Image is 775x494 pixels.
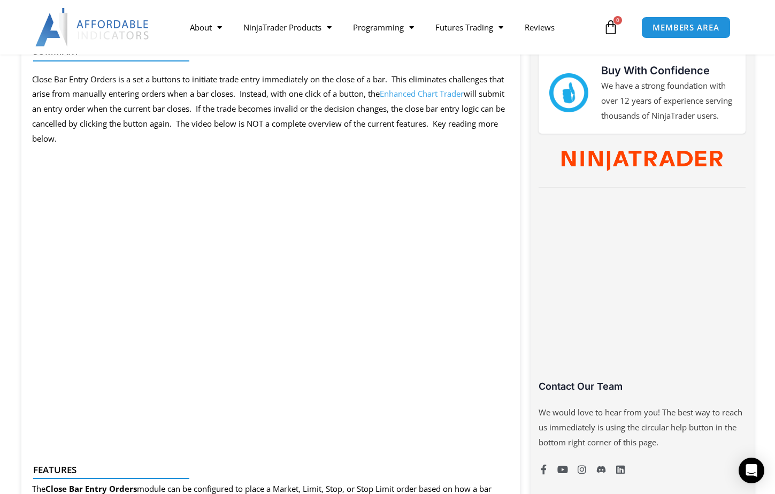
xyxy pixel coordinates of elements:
[549,73,588,112] img: mark thumbs good 43913 | Affordable Indicators – NinjaTrader
[539,405,745,450] p: We would love to hear from you! The best way to reach us immediately is using the circular help b...
[601,79,735,124] p: We have a strong foundation with over 12 years of experience serving thousands of NinjaTrader users.
[539,201,745,388] iframe: Customer reviews powered by Trustpilot
[601,63,735,79] h3: Buy With Confidence
[179,15,601,40] nav: Menu
[641,17,731,38] a: MEMBERS AREA
[613,16,622,25] span: 0
[425,15,514,40] a: Futures Trading
[342,15,425,40] a: Programming
[653,24,719,32] span: MEMBERS AREA
[562,151,723,171] img: NinjaTrader Wordmark color RGB | Affordable Indicators – NinjaTrader
[739,458,764,483] div: Open Intercom Messenger
[179,15,233,40] a: About
[233,15,342,40] a: NinjaTrader Products
[33,465,500,475] h4: Features
[35,8,150,47] img: LogoAI | Affordable Indicators – NinjaTrader
[32,72,510,146] p: Close Bar Entry Orders is a set a buttons to initiate trade entry immediately on the close of a b...
[380,88,464,99] a: Enhanced Chart Trader
[32,169,510,438] iframe: Close Bar Entry Orders | Overview
[514,15,565,40] a: Reviews
[539,380,745,392] h3: Contact Our Team
[587,12,634,43] a: 0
